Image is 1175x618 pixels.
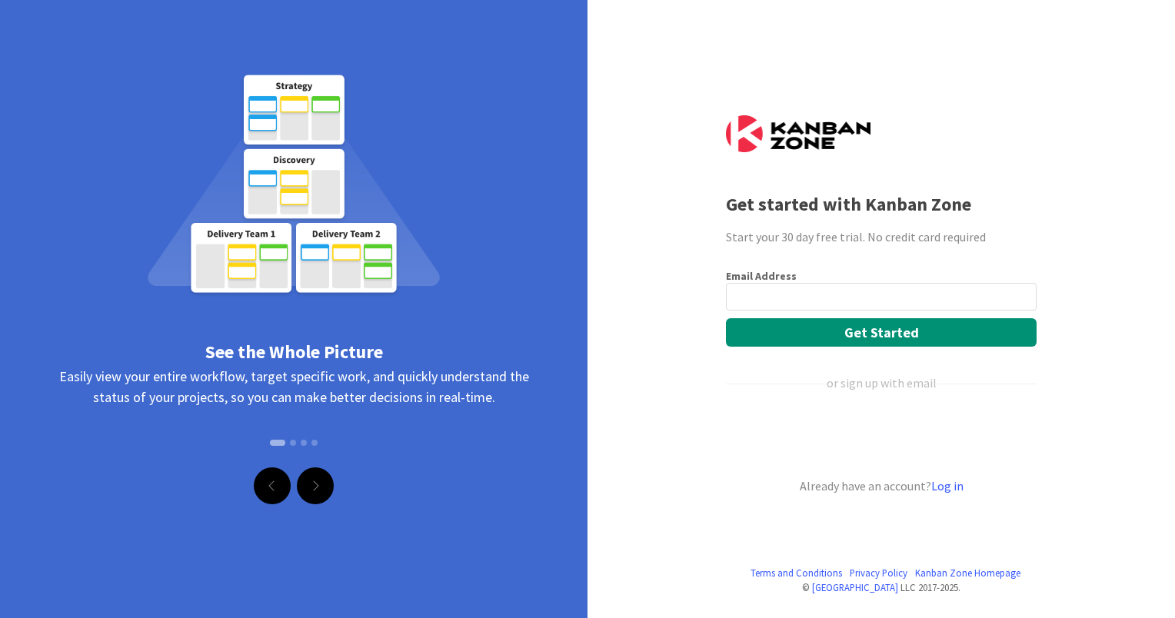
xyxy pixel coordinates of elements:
[270,440,285,446] button: Slide 1
[726,228,1037,246] div: Start your 30 day free trial. No credit card required
[812,581,898,593] a: [GEOGRAPHIC_DATA]
[726,318,1037,347] button: Get Started
[751,566,842,580] a: Terms and Conditions
[718,417,1041,451] iframe: Sign in with Google Button
[827,374,937,392] div: or sign up with email
[915,566,1020,580] a: Kanban Zone Homepage
[726,192,971,216] b: Get started with Kanban Zone
[726,477,1037,495] div: Already have an account?
[290,432,296,454] button: Slide 2
[54,366,534,466] div: Easily view your entire workflow, target specific work, and quickly understand the status of your...
[850,566,907,580] a: Privacy Policy
[931,478,964,493] a: Log in
[301,432,307,454] button: Slide 3
[54,338,534,366] div: See the Whole Picture
[726,580,1037,595] div: © LLC 2017- 2025 .
[726,115,870,152] img: Kanban Zone
[311,432,318,454] button: Slide 4
[726,269,797,283] label: Email Address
